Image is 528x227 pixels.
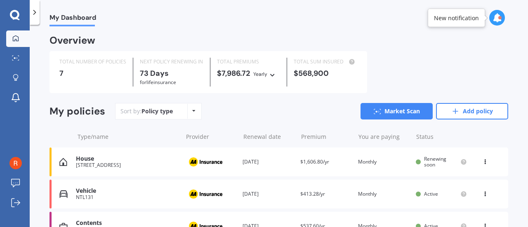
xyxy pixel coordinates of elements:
div: Sort by: [120,107,173,115]
span: $1,606.80/yr [300,158,329,165]
img: AA [185,186,226,202]
div: Provider [186,133,237,141]
div: NTL131 [76,194,178,200]
div: Status [416,133,467,141]
img: Vehicle [59,190,68,198]
div: Vehicle [76,187,178,194]
img: AA [185,154,226,170]
div: [DATE] [243,158,294,166]
div: Monthly [358,158,409,166]
div: TOTAL NUMBER OF POLICIES [59,58,126,66]
img: House [59,158,67,166]
div: 7 [59,69,126,77]
span: for Life insurance [140,79,176,86]
div: $7,986.72 [217,69,280,78]
div: Yearly [253,70,267,78]
div: TOTAL PREMIUMS [217,58,280,66]
div: NEXT POLICY RENEWING IN [140,58,203,66]
b: 73 Days [140,68,169,78]
span: Renewing soon [424,155,446,168]
span: My Dashboard [49,14,96,25]
div: My policies [49,105,105,117]
img: ACg8ocJmfJIkrcNNXSeavGo9g1j0Lnx-BAG2bgiI6YxY3fUx1HrHeg=s96-c [9,157,22,169]
div: Type/name [78,133,179,141]
div: New notification [434,14,479,22]
a: Market Scan [361,103,433,119]
div: House [76,155,178,162]
div: Overview [49,36,95,44]
div: [STREET_ADDRESS] [76,162,178,168]
div: [DATE] [243,190,294,198]
div: Premium [301,133,352,141]
div: TOTAL SUM INSURED [294,58,357,66]
span: Active [424,190,438,197]
div: Renewal date [243,133,294,141]
span: $413.28/yr [300,190,325,197]
div: Contents [76,220,178,227]
div: Policy type [141,107,173,115]
a: Add policy [436,103,508,119]
div: $568,900 [294,69,357,77]
div: Monthly [358,190,409,198]
div: You are paying [358,133,409,141]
